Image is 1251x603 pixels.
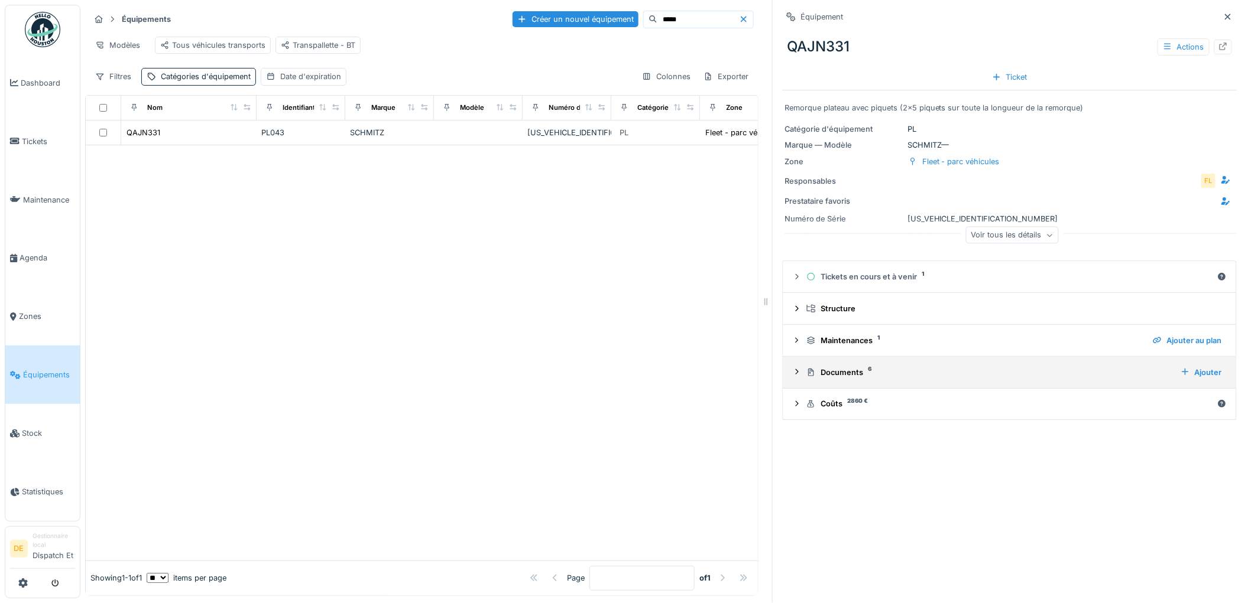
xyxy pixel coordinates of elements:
span: Statistiques [22,486,75,497]
span: Zones [19,311,75,322]
div: Showing 1 - 1 of 1 [90,572,142,584]
div: Marque — Modèle [785,139,903,151]
div: Catégories d'équipement [637,103,720,113]
div: Filtres [90,68,137,85]
div: SCHMITZ [350,127,429,138]
img: Badge_color-CXgf-gQk.svg [25,12,60,47]
div: Numéro de Série [549,103,603,113]
div: Ajouter [1176,364,1227,380]
div: Ticket [987,69,1032,85]
div: Modèle [460,103,484,113]
div: Modèles [90,37,145,54]
summary: Coûts2860 € [787,393,1231,415]
div: PL [785,123,1234,135]
span: Maintenance [23,194,75,206]
div: Tickets en cours et à venir [806,271,1213,282]
div: Structure [806,303,1222,314]
div: Transpallette - BT [281,40,355,51]
a: Stock [5,404,80,462]
summary: Tickets en cours et à venir1 [787,266,1231,288]
div: Colonnes [637,68,696,85]
div: Exporter [698,68,754,85]
div: Coûts [806,398,1213,409]
div: Prestataire favoris [785,195,877,207]
div: [US_VEHICLE_IDENTIFICATION_NUMBER] [785,213,1234,224]
summary: Documents6Ajouter [787,361,1231,383]
strong: Équipements [117,14,176,25]
strong: of 1 [699,572,711,584]
summary: Structure [787,298,1231,320]
div: QAJN331 [127,127,160,138]
div: Zone [785,156,903,167]
a: Statistiques [5,462,80,521]
div: Ajouter au plan [1148,333,1227,348]
div: Équipement [800,11,843,22]
div: Page [567,572,585,584]
a: Équipements [5,345,80,404]
div: Actions [1158,38,1210,56]
div: Remorque plateau avec piquets (2x5 piquets sur toute la longueur de la remorque) [785,102,1234,113]
div: Documents [806,367,1171,378]
div: Catégories d'équipement [161,71,251,82]
div: Créer un nouvel équipement [513,11,639,27]
span: Dashboard [21,77,75,89]
div: Tous véhicules transports [160,40,265,51]
div: Gestionnaire local [33,532,75,550]
a: Zones [5,288,80,346]
a: Dashboard [5,54,80,112]
div: Responsables [785,175,877,187]
div: Fleet - parc véhicules [705,127,783,138]
div: PL [620,127,628,138]
div: Identifiant interne [283,103,340,113]
div: PL043 [261,127,341,138]
li: Dispatch Et [33,532,75,566]
li: DE [10,540,28,558]
a: DE Gestionnaire localDispatch Et [10,532,75,569]
div: QAJN331 [782,31,1237,62]
div: Marque [371,103,396,113]
span: Stock [22,428,75,439]
div: Date d'expiration [280,71,341,82]
div: items per page [147,572,226,584]
summary: Maintenances1Ajouter au plan [787,330,1231,351]
span: Agenda [20,252,75,263]
div: Nom [147,103,163,113]
div: SCHMITZ — [785,139,1234,151]
span: Équipements [23,369,75,380]
div: Voir tous les détails [965,227,1058,244]
div: Maintenances [806,335,1143,346]
div: Numéro de Série [785,213,903,224]
span: Tickets [22,136,75,147]
div: Catégorie d'équipement [785,123,903,135]
a: Agenda [5,229,80,288]
div: Fleet - parc véhicules [922,156,1000,167]
div: FL [1200,172,1217,189]
a: Maintenance [5,171,80,229]
a: Tickets [5,112,80,171]
div: [US_VEHICLE_IDENTIFICATION_NUMBER] [527,127,607,138]
div: Zone [726,103,743,113]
